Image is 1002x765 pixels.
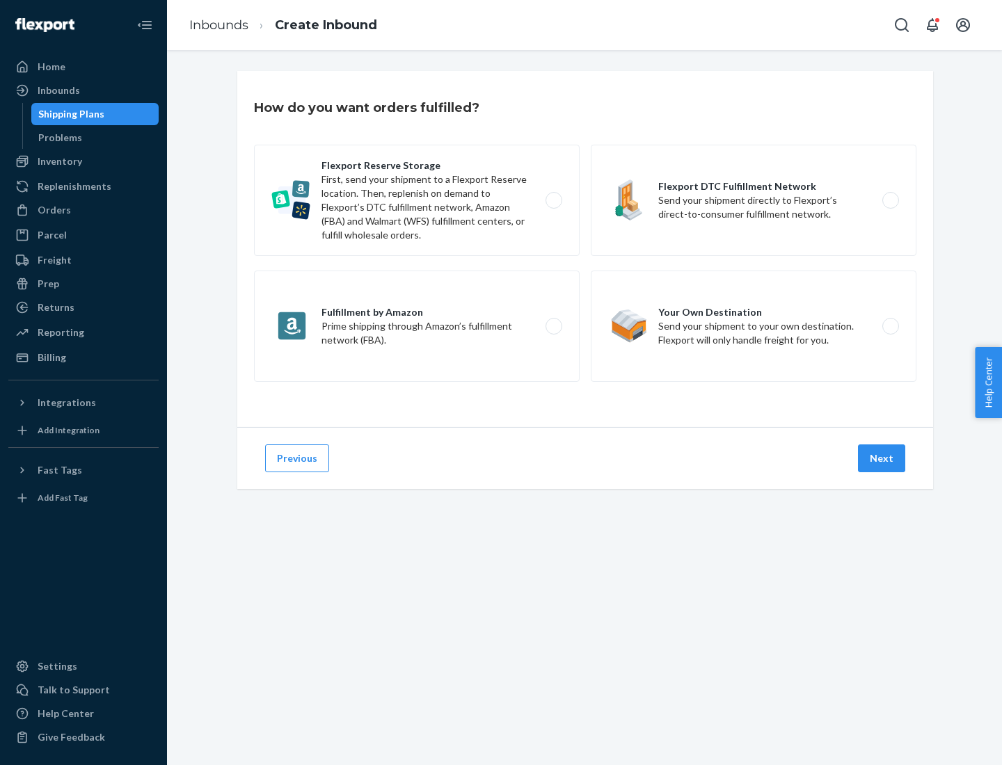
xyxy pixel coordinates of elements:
a: Returns [8,296,159,319]
div: Problems [38,131,82,145]
button: Previous [265,444,329,472]
ol: breadcrumbs [178,5,388,46]
div: Help Center [38,707,94,720]
a: Talk to Support [8,679,159,701]
button: Close Navigation [131,11,159,39]
div: Give Feedback [38,730,105,744]
div: Billing [38,351,66,364]
div: Add Integration [38,424,100,436]
button: Integrations [8,392,159,414]
button: Next [858,444,905,472]
a: Shipping Plans [31,103,159,125]
div: Add Fast Tag [38,492,88,504]
div: Replenishments [38,179,111,193]
button: Give Feedback [8,726,159,748]
button: Open account menu [949,11,977,39]
a: Replenishments [8,175,159,198]
div: Returns [38,300,74,314]
a: Prep [8,273,159,295]
button: Open notifications [918,11,946,39]
div: Parcel [38,228,67,242]
a: Add Fast Tag [8,487,159,509]
a: Billing [8,346,159,369]
a: Inbounds [189,17,248,33]
a: Add Integration [8,419,159,442]
div: Talk to Support [38,683,110,697]
div: Settings [38,659,77,673]
div: Fast Tags [38,463,82,477]
a: Create Inbound [275,17,377,33]
div: Home [38,60,65,74]
button: Help Center [975,347,1002,418]
a: Help Center [8,702,159,725]
div: Integrations [38,396,96,410]
div: Inbounds [38,83,80,97]
button: Open Search Box [888,11,916,39]
div: Orders [38,203,71,217]
a: Home [8,56,159,78]
div: Reporting [38,325,84,339]
h3: How do you want orders fulfilled? [254,99,479,117]
a: Inventory [8,150,159,172]
div: Prep [38,277,59,291]
div: Inventory [38,154,82,168]
div: Shipping Plans [38,107,104,121]
a: Freight [8,249,159,271]
a: Problems [31,127,159,149]
button: Fast Tags [8,459,159,481]
a: Settings [8,655,159,677]
a: Orders [8,199,159,221]
div: Freight [38,253,72,267]
a: Parcel [8,224,159,246]
img: Flexport logo [15,18,74,32]
a: Inbounds [8,79,159,102]
a: Reporting [8,321,159,344]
